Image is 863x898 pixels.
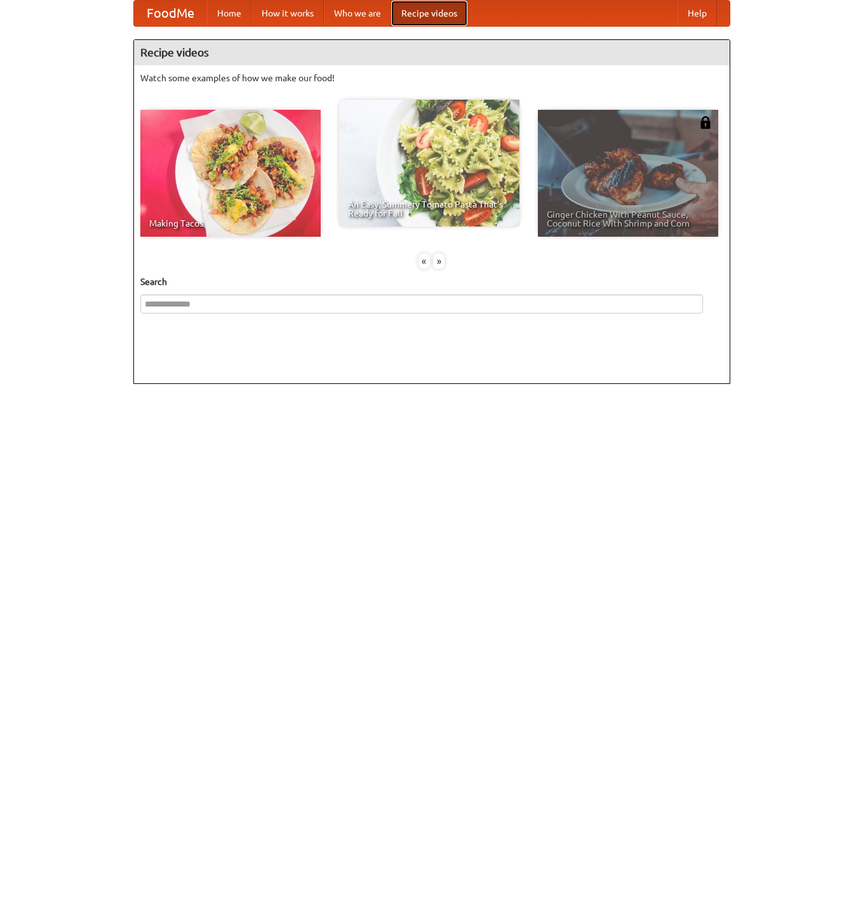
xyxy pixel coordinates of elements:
img: 483408.png [699,116,712,129]
div: « [418,253,430,269]
span: An Easy, Summery Tomato Pasta That's Ready for Fall [348,200,511,218]
a: How it works [251,1,324,26]
a: Home [207,1,251,26]
h5: Search [140,275,723,288]
a: FoodMe [134,1,207,26]
a: Recipe videos [391,1,467,26]
p: Watch some examples of how we make our food! [140,72,723,84]
a: Help [678,1,717,26]
a: An Easy, Summery Tomato Pasta That's Ready for Fall [339,100,519,227]
span: Making Tacos [149,219,312,228]
a: Making Tacos [140,110,321,237]
a: Who we are [324,1,391,26]
div: » [433,253,445,269]
h4: Recipe videos [134,40,730,65]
